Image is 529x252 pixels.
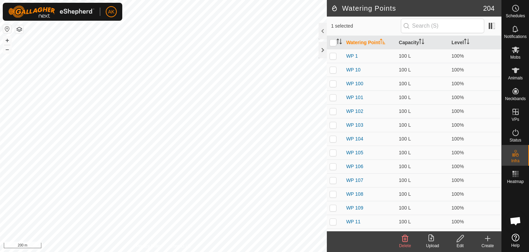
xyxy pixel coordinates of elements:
p-sorticon: Activate to sort [419,40,424,45]
td: 100 L [396,215,449,229]
img: Gallagher Logo [8,6,94,18]
span: Neckbands [505,97,526,101]
a: Privacy Policy [136,243,162,249]
th: Watering Point [343,36,396,49]
a: WP 1 [346,53,358,59]
span: 204 [483,3,495,13]
button: Map Layers [15,25,23,33]
span: AK [108,8,115,16]
h2: Watering Points [331,4,483,12]
p-sorticon: Activate to sort [336,40,342,45]
td: 100 L [396,90,449,104]
td: 100 L [396,118,449,132]
span: Notifications [504,35,527,39]
a: WP 100 [346,81,363,86]
span: Status [509,138,521,142]
a: WP 102 [346,108,363,114]
button: Reset Map [3,25,11,33]
div: 100% [452,163,499,170]
button: + [3,36,11,45]
td: 100 L [396,49,449,63]
th: Level [449,36,501,49]
a: WP 107 [346,177,363,183]
div: 100% [452,52,499,60]
div: Create [474,243,501,249]
a: WP 105 [346,150,363,155]
a: Help [502,231,529,250]
div: 100% [452,108,499,115]
a: WP 104 [346,136,363,142]
p-sorticon: Activate to sort [380,40,385,45]
input: Search (S) [401,19,484,33]
td: 100 L [396,146,449,159]
div: 100% [452,80,499,87]
a: WP 109 [346,205,363,211]
td: 100 L [396,159,449,173]
div: Edit [446,243,474,249]
a: WP 10 [346,67,361,72]
td: 100 L [396,104,449,118]
div: 100% [452,122,499,129]
span: VPs [511,117,519,122]
a: WP 106 [346,164,363,169]
span: Delete [399,243,411,248]
a: Contact Us [170,243,190,249]
p-sorticon: Activate to sort [464,40,469,45]
a: WP 108 [346,191,363,197]
div: 100% [452,66,499,74]
span: Mobs [510,55,520,59]
div: 100% [452,149,499,156]
button: – [3,45,11,54]
td: 100 L [396,187,449,201]
td: 100 L [396,173,449,187]
td: 100 L [396,201,449,215]
span: 1 selected [331,22,401,30]
td: 100 L [396,63,449,77]
a: WP 103 [346,122,363,128]
span: Animals [508,76,523,80]
td: 100 L [396,132,449,146]
span: Infra [511,159,519,163]
div: 100% [452,177,499,184]
div: 100% [452,94,499,101]
td: 100 L [396,229,449,242]
div: Open chat [505,211,526,231]
div: 100% [452,135,499,143]
div: 100% [452,191,499,198]
td: 100 L [396,77,449,90]
div: 100% [452,204,499,212]
th: Capacity [396,36,449,49]
div: 100% [452,218,499,225]
span: Help [511,243,520,248]
div: Upload [419,243,446,249]
span: Schedules [506,14,525,18]
a: WP 11 [346,219,361,224]
a: WP 101 [346,95,363,100]
span: Heatmap [507,180,524,184]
